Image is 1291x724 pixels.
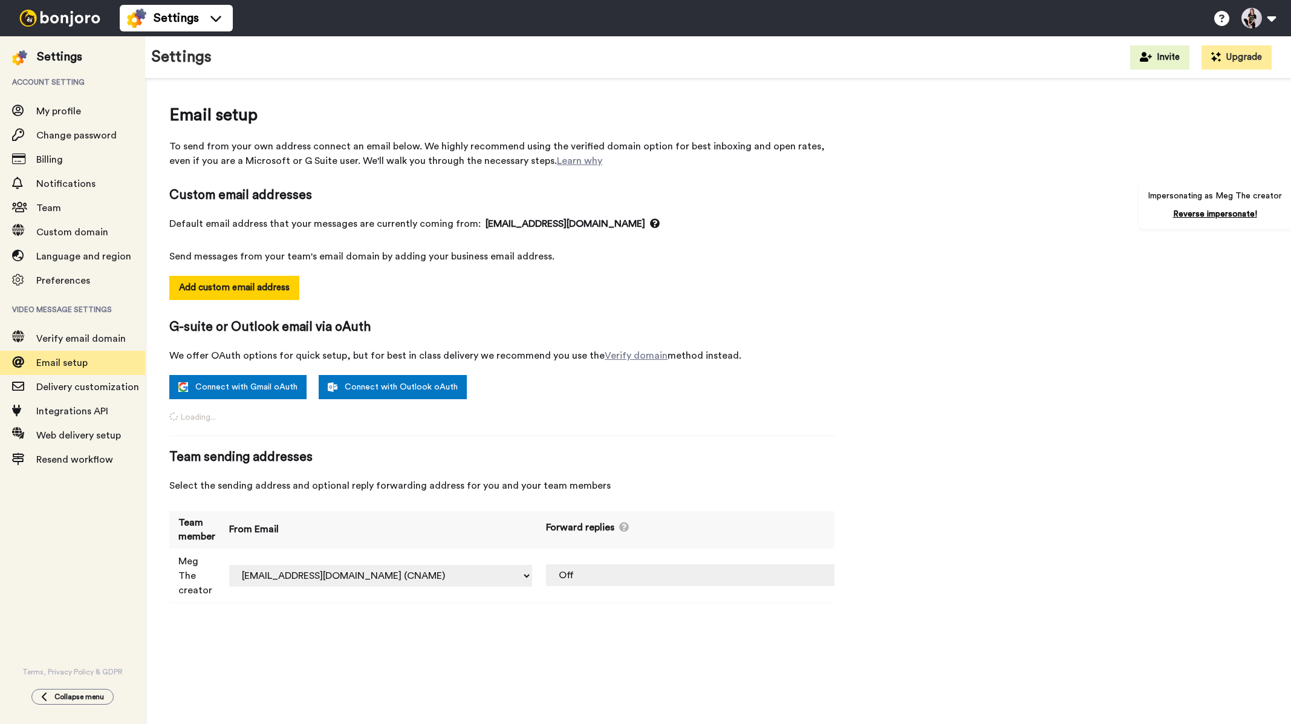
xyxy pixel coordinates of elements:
span: Notifications [36,179,96,189]
img: settings-colored.svg [12,50,27,65]
span: We offer OAuth options for quick setup, but for best in class delivery we recommend you use the m... [169,348,834,363]
span: Preferences [36,276,90,285]
img: bj-logo-header-white.svg [15,10,105,27]
a: Verify domain [605,351,668,360]
span: Integrations API [36,406,108,416]
td: Meg The creator [169,549,220,602]
button: Invite [1130,45,1189,70]
span: Email setup [169,103,834,127]
span: Team [36,203,61,213]
span: Email setup [36,358,88,368]
span: G-suite or Outlook email via oAuth [169,318,834,336]
span: Change password [36,131,117,140]
span: Collapse menu [54,692,104,702]
span: To send from your own address connect an email below. We highly recommend using the verified doma... [169,139,834,168]
span: Default email address that your messages are currently coming from: [169,217,834,231]
a: Learn why [557,156,602,166]
span: Verify email domain [36,334,126,344]
img: google.svg [178,382,188,392]
button: Collapse menu [31,689,114,705]
span: Forward replies [546,521,614,535]
span: Settings [154,10,199,27]
span: [EMAIL_ADDRESS][DOMAIN_NAME] [486,217,660,231]
img: outlook-white.svg [328,382,337,392]
a: Connect with Outlook oAuth [319,375,467,399]
span: Team sending addresses [169,448,834,466]
span: Billing [36,155,63,165]
th: Team member [169,511,220,549]
a: Reverse impersonate! [1173,210,1257,218]
span: Custom email addresses [169,186,834,204]
span: Language and region [36,252,131,261]
span: Delivery customization [36,382,139,392]
span: Web delivery setup [36,431,121,440]
th: From Email [220,511,537,549]
span: My profile [36,106,81,116]
img: settings-colored.svg [127,8,146,28]
div: Settings [37,48,82,65]
a: Connect with Gmail oAuth [169,375,307,399]
span: Resend workflow [36,455,113,465]
button: Add custom email address [169,276,299,300]
p: Impersonating as Meg The creator [1148,190,1282,202]
span: Select the sending address and optional reply forwarding address for you and your team members [169,478,834,493]
button: Upgrade [1202,45,1272,70]
span: Custom domain [36,227,108,237]
span: Send messages from your team's email domain by adding your business email address. [169,249,834,264]
span: Loading... [169,411,834,423]
h1: Settings [151,48,212,66]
